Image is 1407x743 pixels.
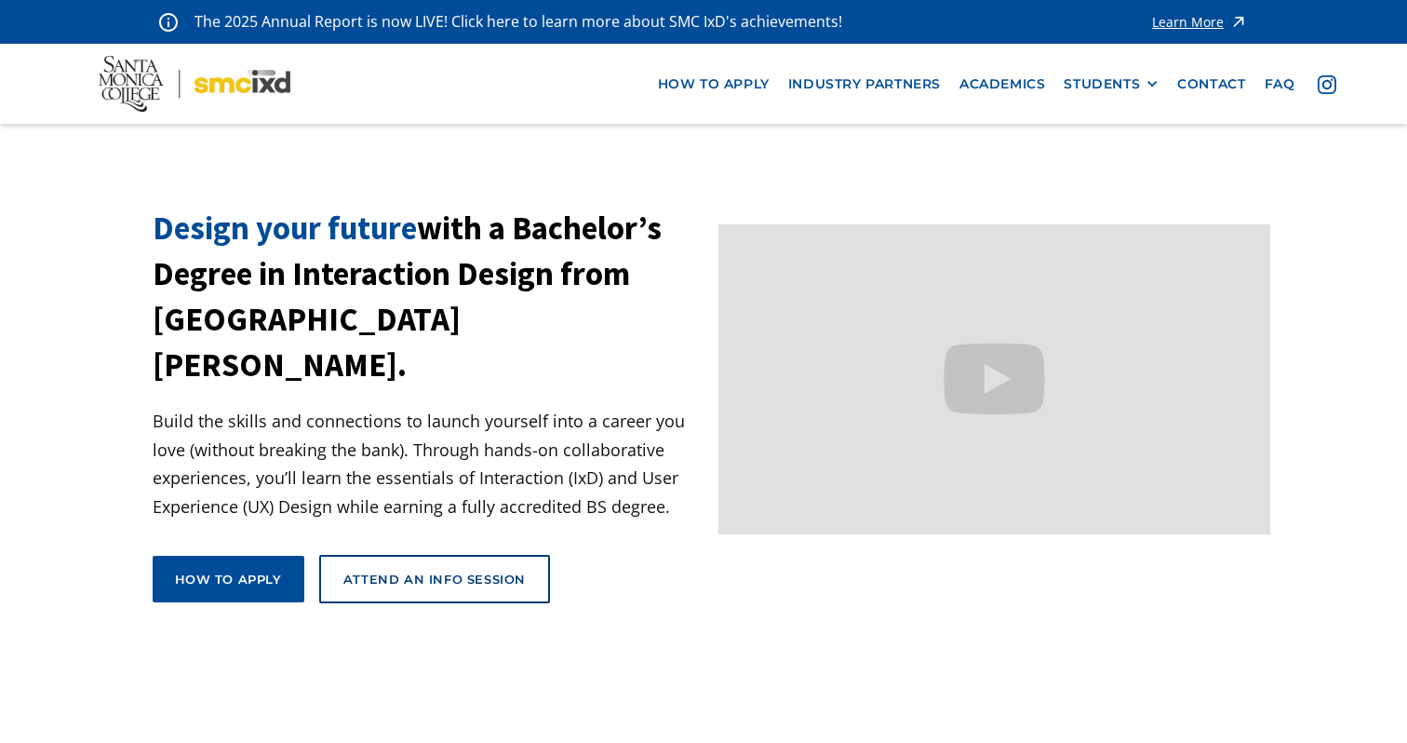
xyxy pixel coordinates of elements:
[153,208,417,249] span: Design your future
[194,9,844,34] p: The 2025 Annual Report is now LIVE! Click here to learn more about SMC IxD's achievements!
[1064,76,1140,92] div: STUDENTS
[153,206,704,388] h1: with a Bachelor’s Degree in Interaction Design from [GEOGRAPHIC_DATA][PERSON_NAME].
[153,407,704,520] p: Build the skills and connections to launch yourself into a career you love (without breaking the ...
[153,556,304,602] a: How to apply
[319,555,550,603] a: Attend an Info Session
[1152,16,1224,29] div: Learn More
[1255,67,1305,101] a: faq
[1152,9,1248,34] a: Learn More
[175,571,282,588] div: How to apply
[1229,9,1248,34] img: icon - arrow - alert
[343,571,526,588] div: Attend an Info Session
[779,67,950,101] a: industry partners
[1318,75,1336,94] img: icon - instagram
[718,224,1270,534] iframe: Design your future with a Bachelor's Degree in Interaction Design from Santa Monica College
[649,67,779,101] a: how to apply
[1168,67,1254,101] a: contact
[159,12,178,32] img: icon - information - alert
[1064,76,1159,92] div: STUDENTS
[99,56,290,112] img: Santa Monica College - SMC IxD logo
[950,67,1054,101] a: Academics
